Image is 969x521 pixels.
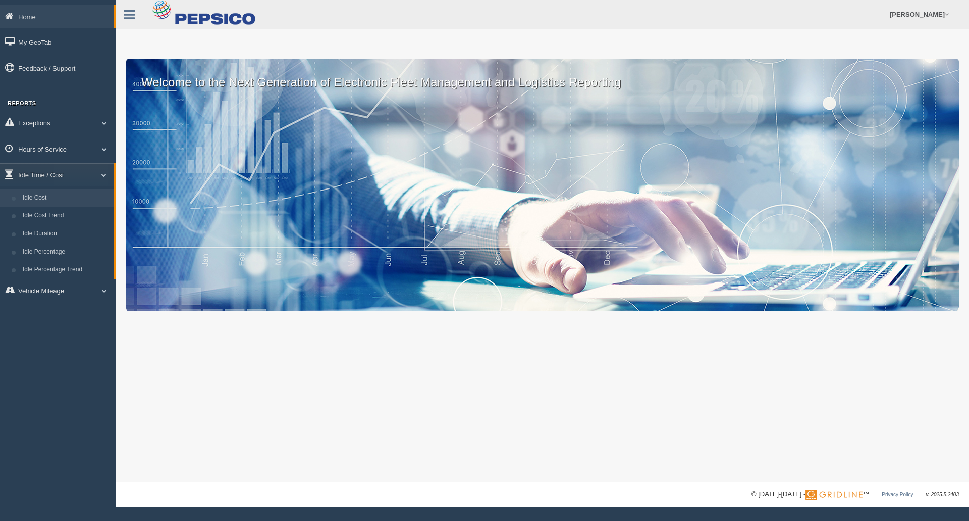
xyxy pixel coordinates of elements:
a: Idle Cost [18,189,114,207]
img: Gridline [805,490,863,500]
div: © [DATE]-[DATE] - ™ [751,489,959,500]
a: Idle Cost Trend [18,207,114,225]
a: Idle Percentage [18,243,114,261]
a: Idle Duration [18,225,114,243]
span: v. 2025.5.2403 [926,492,959,497]
a: Privacy Policy [882,492,913,497]
a: Idle Percentage Trend [18,261,114,279]
p: Welcome to the Next Generation of Electronic Fleet Management and Logistics Reporting [126,59,959,91]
